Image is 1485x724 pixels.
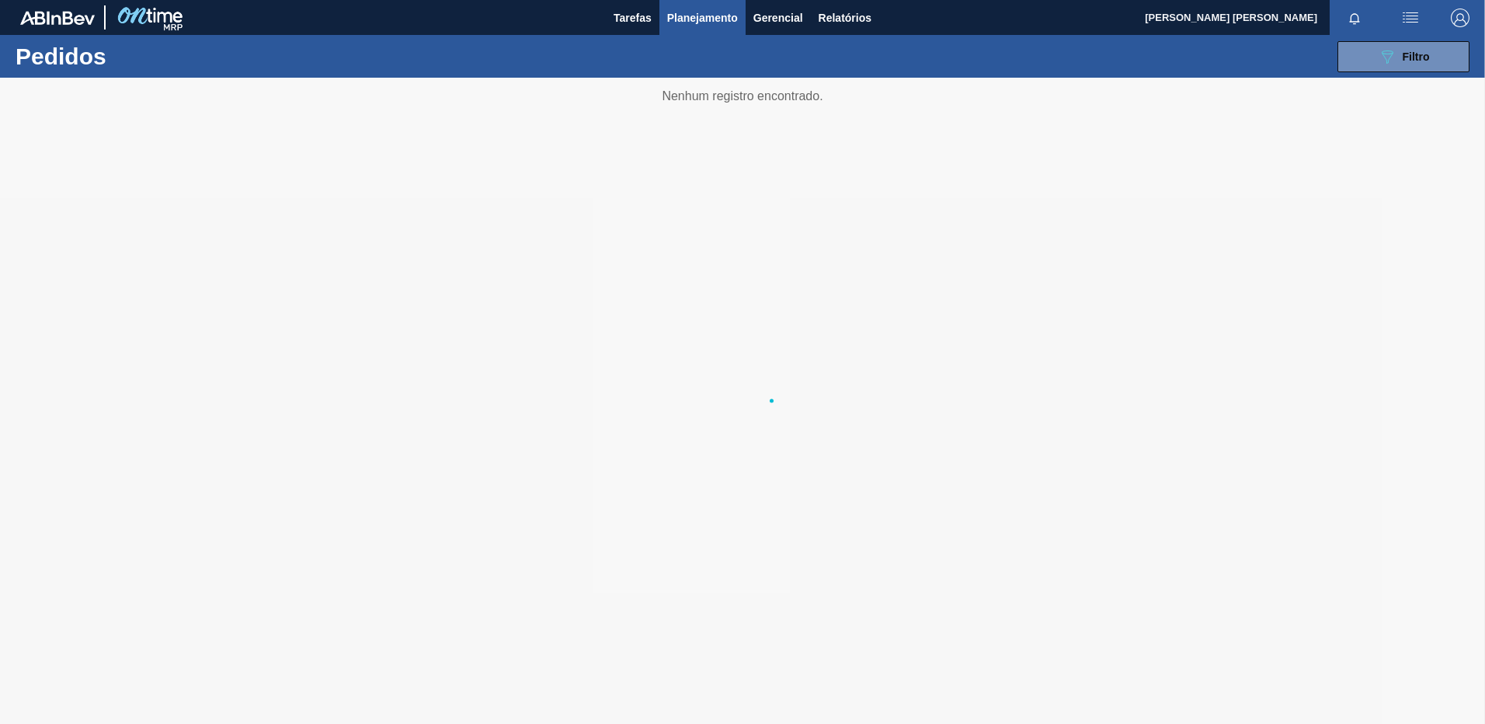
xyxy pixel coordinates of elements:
h1: Pedidos [16,47,248,65]
img: userActions [1401,9,1420,27]
span: Tarefas [614,9,652,27]
img: TNhmsLtSVTkK8tSr43FrP2fwEKptu5GPRR3wAAAABJRU5ErkJggg== [20,11,95,25]
button: Filtro [1337,41,1469,72]
button: Notificações [1330,7,1379,29]
span: Gerencial [753,9,803,27]
span: Filtro [1403,50,1430,63]
img: Logout [1451,9,1469,27]
span: Planejamento [667,9,738,27]
span: Relatórios [819,9,871,27]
